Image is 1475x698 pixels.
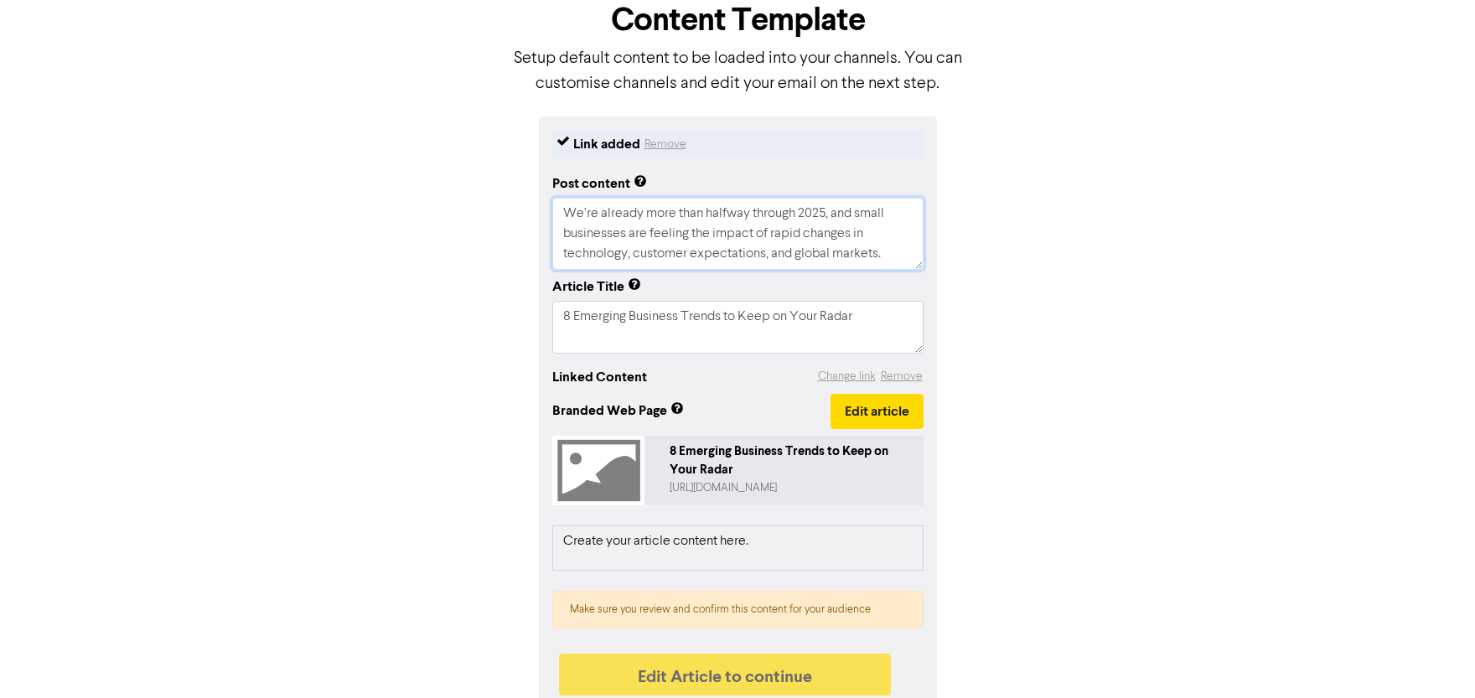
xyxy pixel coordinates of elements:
h1: Content Template [511,1,964,39]
button: Remove [644,134,687,154]
p: Create your article content here. [563,531,913,551]
p: Setup default content to be loaded into your channels. You can customise channels and edit your e... [511,46,964,96]
a: 8 Emerging Business Trends to Keep on Your Radar[URL][DOMAIN_NAME] [552,436,924,505]
div: Linked Content [552,367,647,387]
div: Post content [552,173,647,194]
div: 8 Emerging Business Trends to Keep on Your Radar [670,442,916,480]
div: Link added [573,134,640,154]
button: Remove [880,367,924,386]
textarea: We’re already more than halfway through 2025, and small businesses are feeling the impact of rapi... [552,198,924,270]
img: placeholder.png [552,436,645,505]
button: Edit article [831,394,924,429]
span: Branded Web Page [552,401,831,421]
button: Edit Article to continue [559,654,891,695]
div: https://public2.bomamarketing.com/cp/branded_article?sa=donPu7Fq [670,480,916,496]
iframe: Chat Widget [1266,517,1475,698]
div: Make sure you review and confirm this content for your audience [552,591,924,628]
textarea: 8 Emerging Business Trends to Keep on Your Radar [552,301,924,353]
button: Change link [817,367,877,386]
div: Article Title [552,277,641,297]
